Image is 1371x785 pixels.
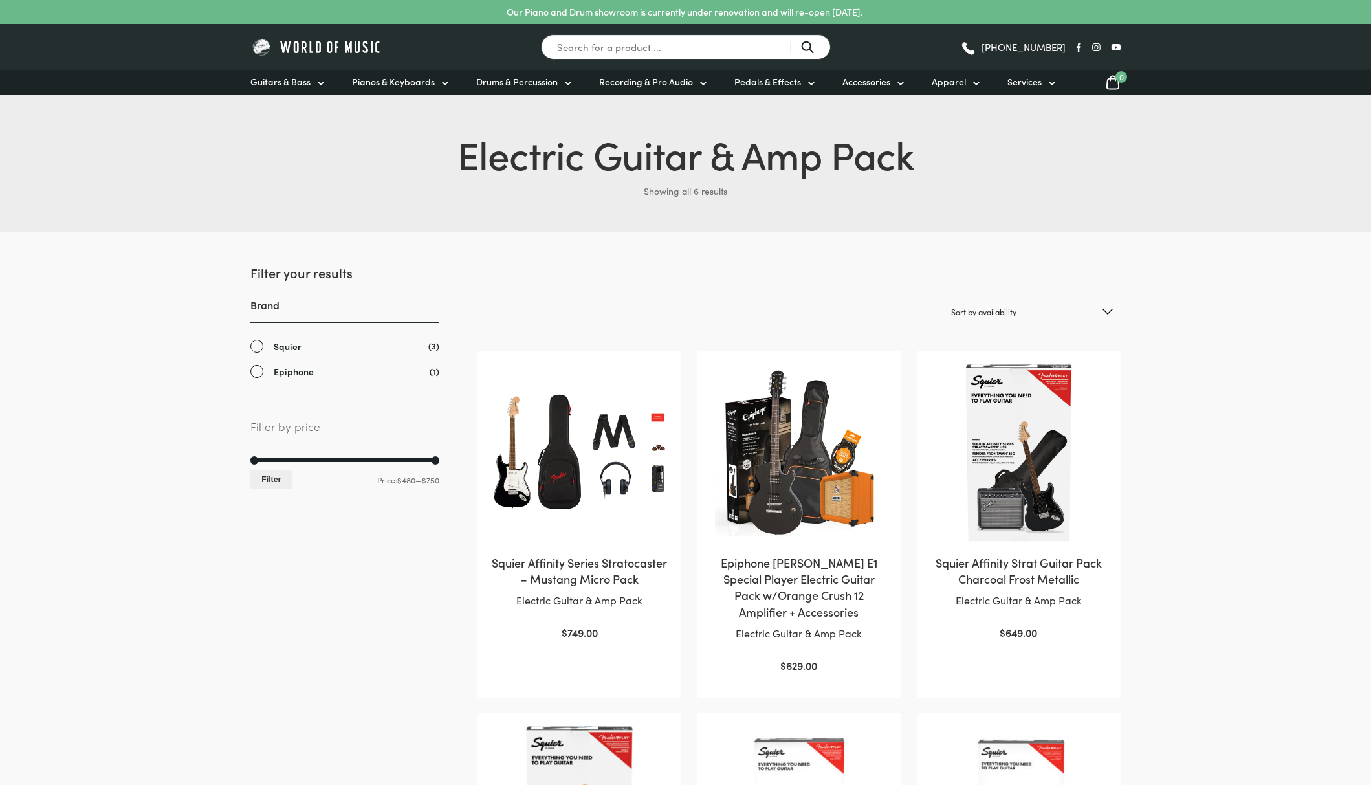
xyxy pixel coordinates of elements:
[422,474,439,485] span: $750
[490,364,668,641] a: Squier Affinity Series Stratocaster – Mustang Micro PackElectric Guitar & Amp Pack $749.00
[951,297,1113,327] select: Shop order
[710,625,888,642] p: Electric Guitar & Amp Pack
[562,625,598,639] bdi: 749.00
[250,181,1121,201] p: Showing all 6 results
[930,555,1108,587] h2: Squier Affinity Strat Guitar Pack Charcoal Frost Metallic
[250,75,311,89] span: Guitars & Bass
[734,75,801,89] span: Pedals & Effects
[430,364,439,378] span: (1)
[274,364,314,379] span: Epiphone
[397,474,415,485] span: $480
[250,298,439,379] div: Brand
[250,298,439,323] h3: Brand
[490,555,668,587] h2: Squier Affinity Series Stratocaster – Mustang Micro Pack
[982,42,1066,52] span: [PHONE_NUMBER]
[476,75,558,89] span: Drums & Percussion
[1115,71,1127,83] span: 0
[780,658,817,672] bdi: 629.00
[1007,75,1042,89] span: Services
[960,38,1066,57] a: [PHONE_NUMBER]
[710,364,888,542] img: Epiphone Les Paul E1 Special Player Electric Guitar Pack w/Orange Crush 12 Amplifier Pack
[250,364,439,379] a: Epiphone
[250,470,439,489] div: Price: —
[1000,625,1005,639] span: $
[930,364,1108,542] img: Squier Affinity Strat Pack Charcoal Frost Metallic pack
[710,555,888,620] h2: Epiphone [PERSON_NAME] E1 Special Player Electric Guitar Pack w/Orange Crush 12 Amplifier + Acces...
[842,75,890,89] span: Accessories
[250,417,439,447] span: Filter by price
[250,126,1121,181] h1: Electric Guitar & Amp Pack
[250,37,383,57] img: World of Music
[710,364,888,674] a: Epiphone [PERSON_NAME] E1 Special Player Electric Guitar Pack w/Orange Crush 12 Amplifier + Acces...
[507,5,862,19] p: Our Piano and Drum showroom is currently under renovation and will re-open [DATE].
[490,364,668,542] img: Squier Affinity Series Stratocaster - Mustang Micro Pack
[274,339,302,354] span: Squier
[541,34,831,60] input: Search for a product ...
[930,592,1108,609] p: Electric Guitar & Amp Pack
[932,75,966,89] span: Apparel
[599,75,693,89] span: Recording & Pro Audio
[250,470,292,489] button: Filter
[428,339,439,353] span: (3)
[490,592,668,609] p: Electric Guitar & Amp Pack
[352,75,435,89] span: Pianos & Keyboards
[250,339,439,354] a: Squier
[1000,625,1037,639] bdi: 649.00
[780,658,786,672] span: $
[250,263,439,282] h2: Filter your results
[930,364,1108,641] a: Squier Affinity Strat Guitar Pack Charcoal Frost MetallicElectric Guitar & Amp Pack $649.00
[1183,643,1371,785] iframe: Chat with our support team
[562,625,567,639] span: $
